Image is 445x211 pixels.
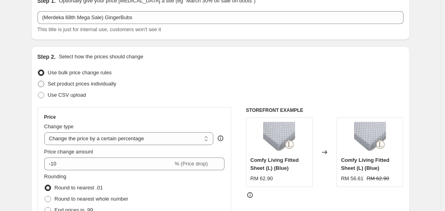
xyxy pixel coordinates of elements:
[263,122,295,154] img: comfylivingLgreydot_80x.jpg
[37,53,56,61] h2: Step 2.
[367,175,389,183] strike: RM 62.90
[246,107,404,113] h6: STOREFRONT EXAMPLE
[55,196,128,202] span: Round to nearest whole number
[175,161,208,167] span: % (Price drop)
[217,134,224,142] div: help
[341,175,363,183] div: RM 56.61
[44,157,173,170] input: -15
[250,175,273,183] div: RM 62.90
[44,123,74,129] span: Change type
[250,157,299,171] span: Comfy Living Fitted Sheet (L) (Blue)
[59,53,143,61] p: Select how the prices should change
[37,26,161,32] span: This title is just for internal use, customers won't see it
[55,185,103,191] span: Round to nearest .01
[44,173,67,179] span: Rounding
[37,11,404,24] input: 30% off holiday sale
[341,157,389,171] span: Comfy Living Fitted Sheet (L) (Blue)
[48,70,112,76] span: Use bulk price change rules
[48,92,86,98] span: Use CSV upload
[44,114,56,120] h3: Price
[48,81,116,87] span: Set product prices individually
[354,122,386,154] img: comfylivingLgreydot_80x.jpg
[44,149,93,155] span: Price change amount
